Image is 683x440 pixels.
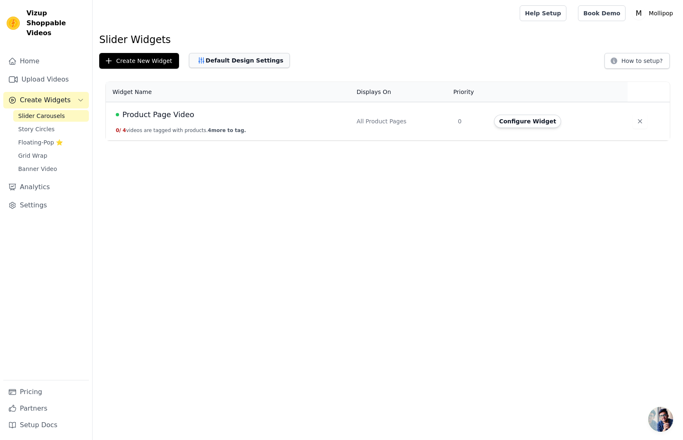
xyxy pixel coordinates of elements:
span: Live Published [116,113,119,116]
a: Banner Video [13,163,89,175]
text: M [636,9,642,17]
span: Banner Video [18,165,57,173]
span: Slider Carousels [18,112,65,120]
a: Setup Docs [3,417,89,433]
button: M Mollipop [632,6,676,21]
h1: Slider Widgets [99,33,676,46]
th: Priority [453,82,489,102]
td: 0 [453,102,489,141]
span: 4 [123,127,126,133]
button: Create New Widget [99,53,179,69]
button: Create Widgets [3,92,89,108]
span: Create Widgets [20,95,71,105]
a: Home [3,53,89,70]
a: Story Circles [13,123,89,135]
span: Floating-Pop ⭐ [18,138,63,147]
th: Widget Name [106,82,352,102]
a: Pricing [3,384,89,400]
a: Help Setup [520,5,566,21]
a: Book Demo [578,5,626,21]
img: Vizup [7,17,20,30]
a: Grid Wrap [13,150,89,161]
a: Upload Videos [3,71,89,88]
button: Configure Widget [494,115,561,128]
button: Default Design Settings [189,53,290,68]
span: Product Page Video [122,109,194,120]
a: Analytics [3,179,89,195]
button: How to setup? [604,53,670,69]
a: Floating-Pop ⭐ [13,137,89,148]
span: 4 more to tag. [208,127,246,133]
a: Open chat [648,407,673,432]
a: Partners [3,400,89,417]
button: 0/ 4videos are tagged with products.4more to tag. [116,127,246,134]
div: All Product Pages [357,117,448,125]
a: How to setup? [604,59,670,67]
th: Displays On [352,82,453,102]
span: 0 / [116,127,121,133]
p: Mollipop [645,6,676,21]
a: Slider Carousels [13,110,89,122]
a: Settings [3,197,89,214]
button: Delete widget [633,114,647,129]
span: Grid Wrap [18,151,47,160]
span: Vizup Shoppable Videos [26,8,86,38]
span: Story Circles [18,125,55,133]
